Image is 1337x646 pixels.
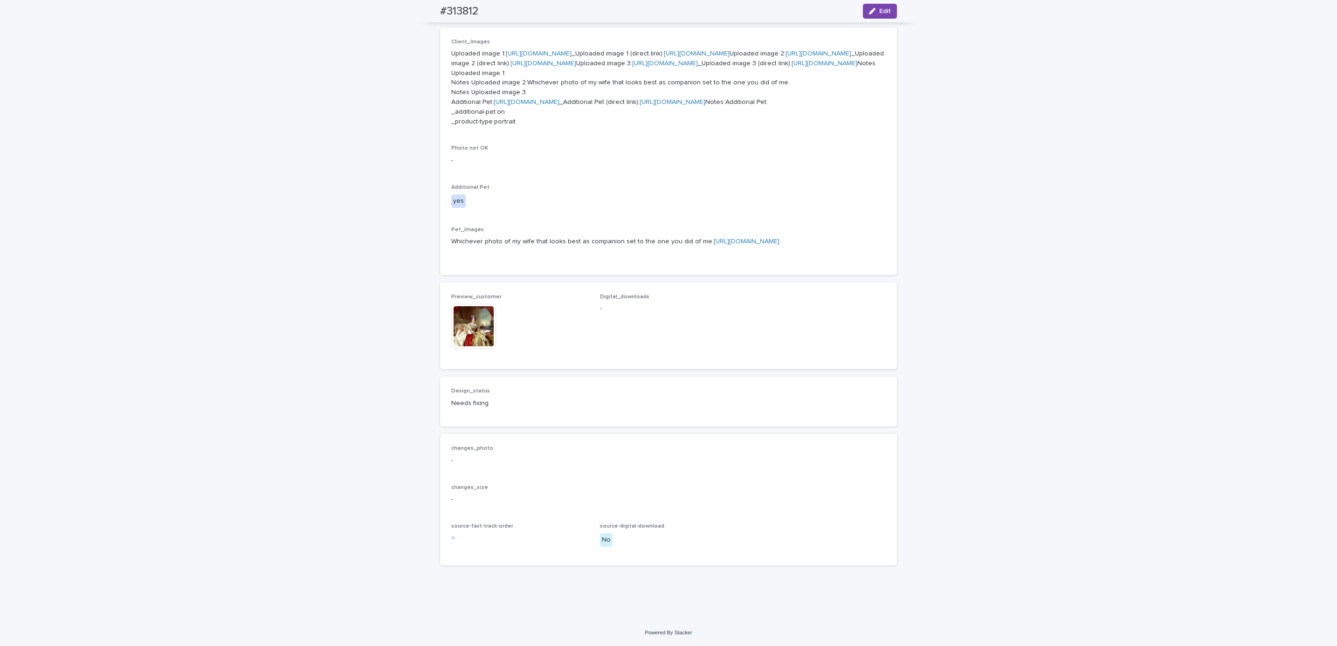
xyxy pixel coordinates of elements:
[600,533,613,547] div: No
[451,523,513,529] span: source-fast-track-order
[863,4,897,19] button: Edit
[600,294,649,300] span: Digital_downloads
[451,237,886,256] p: Whichever photo of my wife that looks best as companion set to the one you did of me.
[440,5,479,18] h2: #313812
[451,156,886,165] p: -
[451,495,886,504] p: -
[451,185,489,190] span: Additional Pet
[451,456,886,466] p: -
[632,60,698,67] a: [URL][DOMAIN_NAME]
[600,523,664,529] span: source-digital-download
[451,388,490,394] span: Design_status
[645,630,692,635] a: Powered By Stacker
[451,399,589,408] p: Needs fixing
[451,194,466,208] div: yes
[494,99,559,105] a: [URL][DOMAIN_NAME]
[714,238,779,245] a: [URL][DOMAIN_NAME]
[451,39,490,45] span: Client_Images
[786,50,851,57] a: [URL][DOMAIN_NAME]
[640,99,705,105] a: [URL][DOMAIN_NAME]
[879,8,891,14] span: Edit
[451,294,502,300] span: Preview_customer
[451,227,484,233] span: Pet_Images
[451,145,488,151] span: Photo not OK
[451,49,886,126] p: Uploaded image 1: _Uploaded image 1 (direct link): Uploaded image 2: _Uploaded image 2 (direct li...
[451,485,488,490] span: changes_size
[510,60,576,67] a: [URL][DOMAIN_NAME]
[792,60,857,67] a: [URL][DOMAIN_NAME]
[506,50,572,57] a: [URL][DOMAIN_NAME]
[600,304,737,314] p: -
[664,50,730,57] a: [URL][DOMAIN_NAME]
[451,446,493,451] span: changes_photo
